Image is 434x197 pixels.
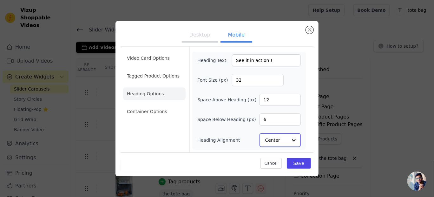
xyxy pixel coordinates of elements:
label: Heading Alignment [197,137,241,143]
button: Desktop [182,29,218,43]
li: Video Card Options [123,52,186,65]
button: Save [287,158,311,169]
label: Font Size (px) [197,77,232,83]
button: Close modal [306,26,313,34]
label: Heading Text [197,57,226,64]
label: Space Below Heading (px) [197,116,256,123]
button: Mobile [220,29,252,43]
li: Heading Options [123,87,186,100]
button: Cancel [260,158,282,169]
li: Container Options [123,105,186,118]
input: Add a heading [232,54,301,66]
label: Space Above Heading (px) [197,97,256,103]
li: Tagged Product Options [123,70,186,82]
a: Open chat [407,172,426,191]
